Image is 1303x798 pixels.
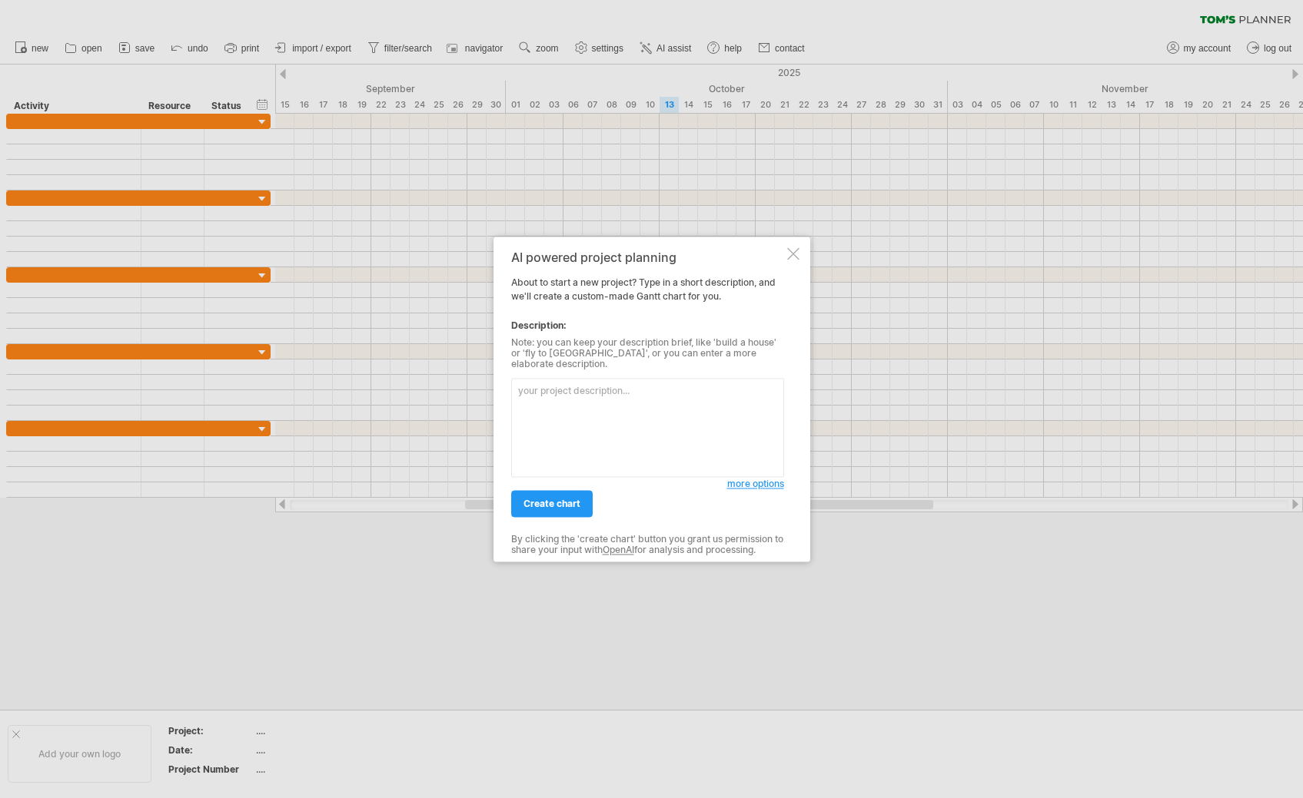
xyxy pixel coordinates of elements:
[511,250,784,548] div: About to start a new project? Type in a short description, and we'll create a custom-made Gantt c...
[727,478,784,489] span: more options
[727,477,784,491] a: more options
[511,337,784,370] div: Note: you can keep your description brief, like 'build a house' or 'fly to [GEOGRAPHIC_DATA]', or...
[603,545,634,556] a: OpenAI
[524,498,580,509] span: create chart
[511,250,784,264] div: AI powered project planning
[511,490,593,517] a: create chart
[511,319,784,333] div: Description:
[511,534,784,556] div: By clicking the 'create chart' button you grant us permission to share your input with for analys...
